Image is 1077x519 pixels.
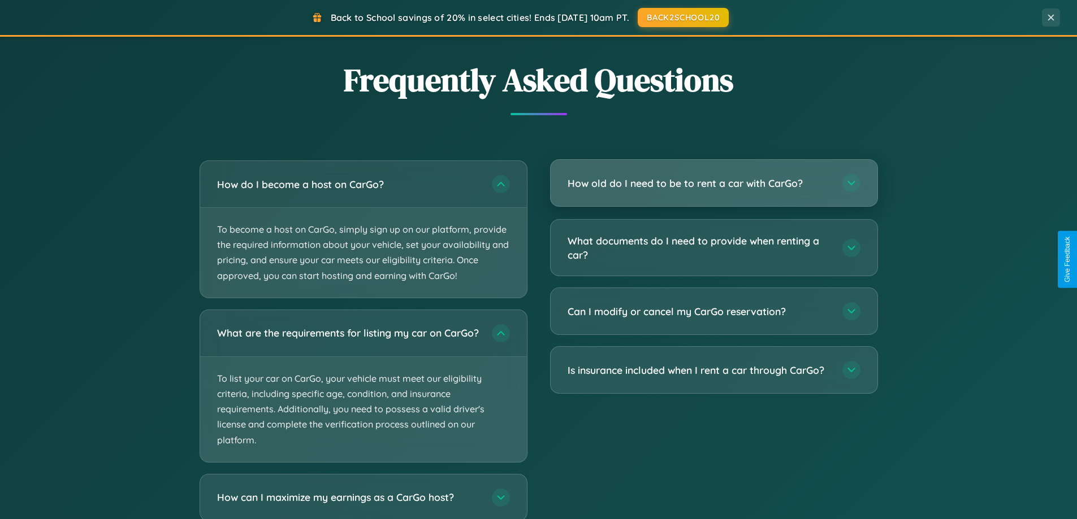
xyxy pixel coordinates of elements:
[331,12,629,23] span: Back to School savings of 20% in select cities! Ends [DATE] 10am PT.
[638,8,729,27] button: BACK2SCHOOL20
[568,234,831,261] h3: What documents do I need to provide when renting a car?
[568,176,831,190] h3: How old do I need to be to rent a car with CarGo?
[1063,237,1071,282] div: Give Feedback
[568,363,831,377] h3: Is insurance included when I rent a car through CarGo?
[217,177,481,191] h3: How do I become a host on CarGo?
[200,58,878,102] h2: Frequently Asked Questions
[217,326,481,340] h3: What are the requirements for listing my car on CarGo?
[200,357,527,462] p: To list your car on CarGo, your vehicle must meet our eligibility criteria, including specific ag...
[568,304,831,319] h3: Can I modify or cancel my CarGo reservation?
[217,490,481,504] h3: How can I maximize my earnings as a CarGo host?
[200,208,527,298] p: To become a host on CarGo, simply sign up on our platform, provide the required information about...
